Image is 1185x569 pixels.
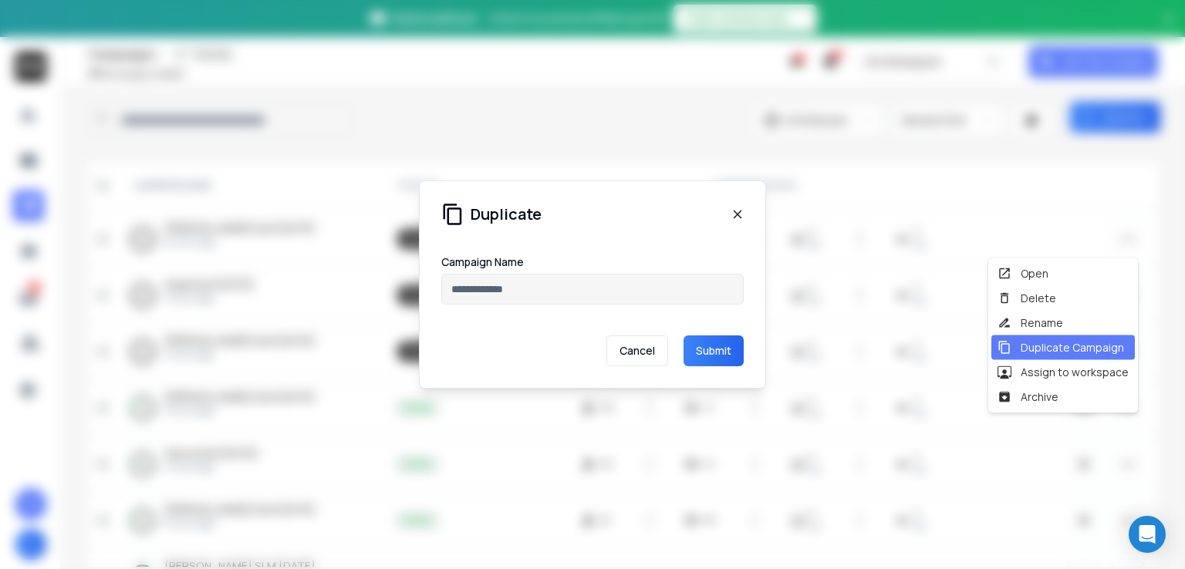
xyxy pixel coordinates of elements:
p: Cancel [606,335,668,366]
label: Campaign Name [441,257,524,268]
div: Archive [998,389,1058,405]
button: Submit [684,335,744,366]
div: Delete [998,291,1056,306]
div: Open [998,266,1048,281]
div: Assign to workspace [998,365,1129,380]
div: Rename [998,315,1063,331]
div: Duplicate Campaign [998,340,1124,355]
h1: Duplicate [471,204,542,225]
div: Open Intercom Messenger [1129,516,1166,553]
